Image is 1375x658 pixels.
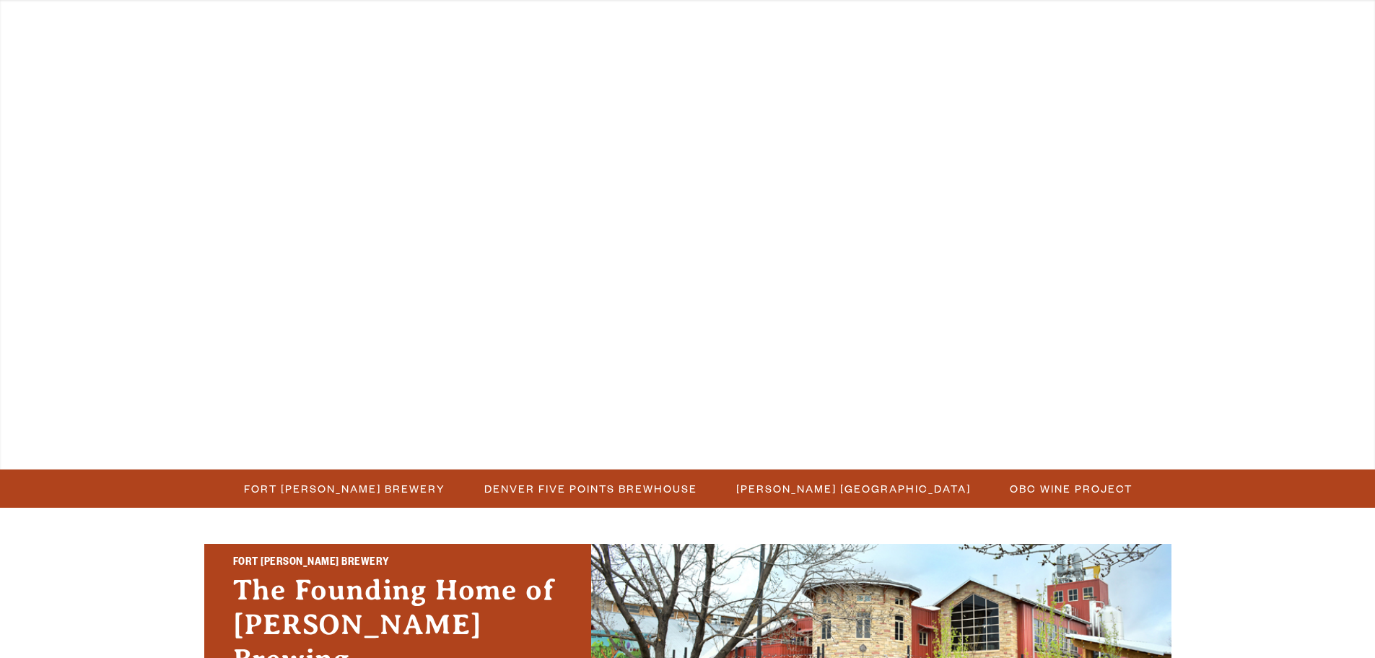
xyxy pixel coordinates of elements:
a: Fort [PERSON_NAME] Brewery [235,478,453,499]
span: Our Story [786,18,869,30]
span: OBC Wine Project [1010,478,1132,499]
h2: Fort [PERSON_NAME] Brewery [233,554,562,573]
a: [PERSON_NAME] [GEOGRAPHIC_DATA] [728,478,978,499]
a: Odell Home [678,9,732,42]
a: Gear [447,9,505,42]
span: Taprooms [302,18,381,30]
a: Winery [562,9,639,42]
span: Winery [572,18,629,30]
span: Impact [944,18,998,30]
a: Beer Finder [1063,9,1173,42]
span: Beer [191,18,227,30]
a: Impact [935,9,1007,42]
span: Gear [456,18,496,30]
span: [PERSON_NAME] [GEOGRAPHIC_DATA] [736,478,971,499]
span: Fort [PERSON_NAME] Brewery [244,478,445,499]
a: Taprooms [292,9,390,42]
span: Denver Five Points Brewhouse [484,478,697,499]
a: Denver Five Points Brewhouse [476,478,704,499]
span: Beer Finder [1073,18,1164,30]
a: Beer [182,9,236,42]
a: OBC Wine Project [1001,478,1140,499]
a: Our Story [777,9,878,42]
